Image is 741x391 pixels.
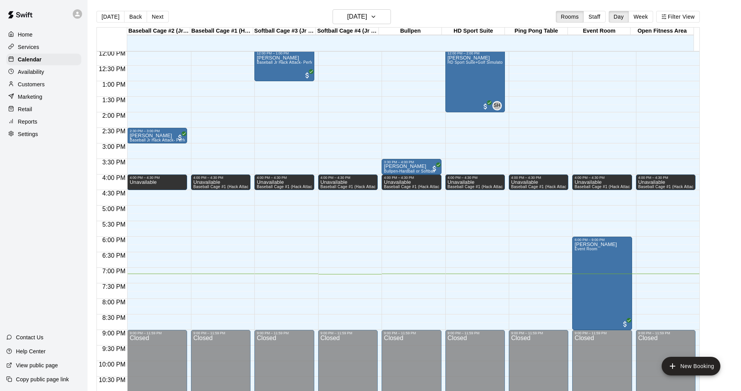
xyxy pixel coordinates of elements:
[321,185,714,189] span: Baseball Cage #1 (Hack Attack), Baseball Cage #2 (Jr Hack Attack), Softball Cage #3 (Jr Hack Atta...
[18,93,42,101] p: Marketing
[333,9,391,24] button: [DATE]
[629,11,653,23] button: Week
[572,237,632,330] div: 6:00 PM – 9:00 PM: Event Room
[321,331,375,335] div: 9:00 PM – 11:59 PM
[382,159,441,175] div: 3:30 PM – 4:00 PM: Bullpen-Hardball or Softball
[6,41,81,53] a: Services
[638,331,693,335] div: 9:00 PM – 11:59 PM
[97,361,127,368] span: 10:00 PM
[575,247,597,251] span: Event Room
[492,101,502,110] div: Samantha Hofman
[100,190,128,197] span: 4:30 PM
[496,101,502,110] span: Samantha Hofman
[575,331,629,335] div: 9:00 PM – 11:59 PM
[100,346,128,352] span: 9:30 PM
[482,103,489,110] span: All customers have paid
[97,377,127,383] span: 10:30 PM
[631,28,694,35] div: Open Fitness Area
[347,11,367,22] h6: [DATE]
[127,128,187,143] div: 2:30 PM – 3:00 PM: Ally Matson
[193,331,248,335] div: 9:00 PM – 11:59 PM
[16,347,46,355] p: Help Center
[130,331,184,335] div: 9:00 PM – 11:59 PM
[321,176,375,180] div: 4:00 PM – 4:30 PM
[100,206,128,212] span: 5:00 PM
[575,176,629,180] div: 4:00 PM – 4:30 PM
[257,185,650,189] span: Baseball Cage #1 (Hack Attack), Baseball Cage #2 (Jr Hack Attack), Softball Cage #3 (Jr Hack Atta...
[442,28,505,35] div: HD Sport Suite
[124,11,147,23] button: Back
[18,118,37,126] p: Reports
[316,28,379,35] div: Softball Cage #4 (Jr Hack Attack)
[100,252,128,259] span: 6:30 PM
[100,283,128,290] span: 7:30 PM
[16,361,58,369] p: View public page
[384,160,439,164] div: 3:30 PM – 4:00 PM
[100,314,128,321] span: 8:30 PM
[100,143,128,150] span: 3:00 PM
[6,103,81,115] a: Retail
[257,51,312,55] div: 12:00 PM – 1:00 PM
[509,175,568,190] div: 4:00 PM – 4:30 PM: Unavailable
[448,176,503,180] div: 4:00 PM – 4:30 PM
[384,176,439,180] div: 4:00 PM – 4:30 PM
[254,175,314,190] div: 4:00 PM – 4:30 PM: Unavailable
[656,11,700,23] button: Filter View
[193,185,587,189] span: Baseball Cage #1 (Hack Attack), Baseball Cage #2 (Jr Hack Attack), Softball Cage #3 (Jr Hack Atta...
[303,72,311,79] span: All customers have paid
[6,128,81,140] div: Settings
[100,221,128,228] span: 5:30 PM
[100,112,128,119] span: 2:00 PM
[193,176,248,180] div: 4:00 PM – 4:30 PM
[448,60,532,65] span: HD Sport Suite+Golf Simulator- Private Room
[445,50,505,112] div: 12:00 PM – 2:00 PM: HD Sport Suite+Golf Simulator- Private Room
[621,320,629,328] span: All customers have paid
[511,176,566,180] div: 4:00 PM – 4:30 PM
[494,102,500,110] span: SH
[100,128,128,134] span: 2:30 PM
[130,129,184,133] div: 2:30 PM – 3:00 PM
[130,176,184,180] div: 4:00 PM – 4:30 PM
[556,11,584,23] button: Rooms
[100,175,128,181] span: 4:00 PM
[18,105,32,113] p: Retail
[384,331,439,335] div: 9:00 PM – 11:59 PM
[16,333,44,341] p: Contact Us
[609,11,629,23] button: Day
[254,50,314,81] div: 12:00 PM – 1:00 PM: Jimmy Rennie
[100,268,128,274] span: 7:00 PM
[431,165,438,173] span: All customers have paid
[575,238,629,242] div: 6:00 PM – 9:00 PM
[384,169,435,173] span: Bullpen-Hardball or Softball
[318,175,378,190] div: 4:00 PM – 4:30 PM: Unavailable
[583,11,606,23] button: Staff
[191,175,251,190] div: 4:00 PM – 4:30 PM: Unavailable
[382,175,441,190] div: 4:00 PM – 4:30 PM: Unavailable
[6,79,81,90] a: Customers
[18,130,38,138] p: Settings
[18,31,33,38] p: Home
[445,175,505,190] div: 4:00 PM – 4:30 PM: Unavailable
[100,97,128,103] span: 1:30 PM
[190,28,253,35] div: Baseball Cage #1 (Hack Attack)
[6,116,81,127] a: Reports
[100,330,128,337] span: 9:00 PM
[16,375,69,383] p: Copy public page link
[97,50,127,57] span: 12:00 PM
[6,29,81,40] a: Home
[96,11,124,23] button: [DATE]
[662,357,720,375] button: add
[253,28,316,35] div: Softball Cage #3 (Jr Hack Attack)
[18,68,44,76] p: Availability
[511,331,566,335] div: 9:00 PM – 11:59 PM
[636,175,695,190] div: 4:00 PM – 4:30 PM: Unavailable
[130,138,221,142] span: Baseball Jr Hack Attack- Perfect for all skill levels
[6,54,81,65] a: Calendar
[6,91,81,103] a: Marketing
